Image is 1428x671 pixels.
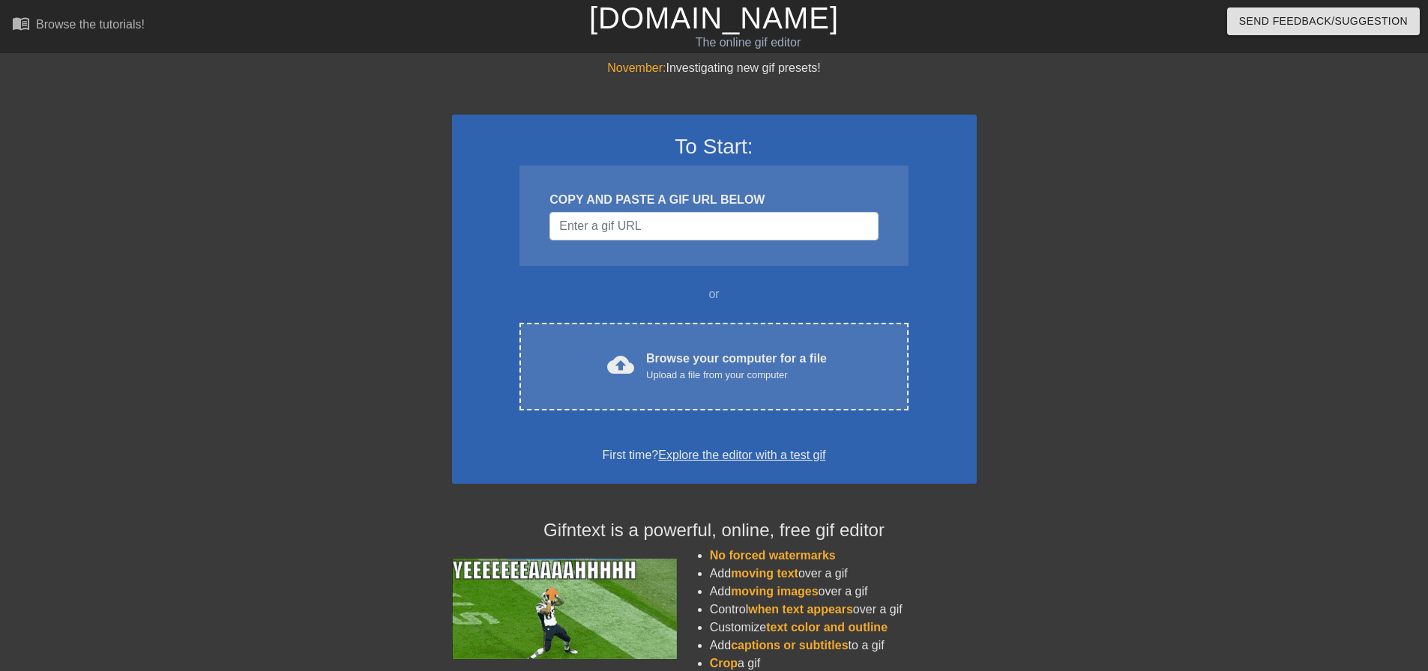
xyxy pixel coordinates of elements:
[658,449,825,461] a: Explore the editor with a test gif
[589,1,839,34] a: [DOMAIN_NAME]
[452,559,677,659] img: football_small.gif
[607,61,666,74] span: November:
[483,34,1013,52] div: The online gif editor
[710,637,977,655] li: Add to a gif
[1227,7,1420,35] button: Send Feedback/Suggestion
[710,601,977,619] li: Control over a gif
[710,583,977,601] li: Add over a gif
[36,18,145,31] div: Browse the tutorials!
[12,14,30,32] span: menu_book
[12,14,145,37] a: Browse the tutorials!
[452,520,977,541] h4: Gifntext is a powerful, online, free gif editor
[766,621,888,634] span: text color and outline
[646,368,827,383] div: Upload a file from your computer
[731,585,818,598] span: moving images
[472,134,957,160] h3: To Start:
[549,191,878,209] div: COPY AND PASTE A GIF URL BELOW
[710,657,738,670] span: Crop
[1239,12,1408,31] span: Send Feedback/Suggestion
[710,565,977,583] li: Add over a gif
[472,446,957,464] div: First time?
[607,351,634,378] span: cloud_upload
[731,639,848,652] span: captions or subtitles
[646,350,827,383] div: Browse your computer for a file
[549,212,878,240] input: Username
[731,567,798,580] span: moving text
[748,603,853,616] span: when text appears
[491,285,938,303] div: or
[710,619,977,637] li: Customize
[452,59,977,77] div: Investigating new gif presets!
[710,549,836,562] span: No forced watermarks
